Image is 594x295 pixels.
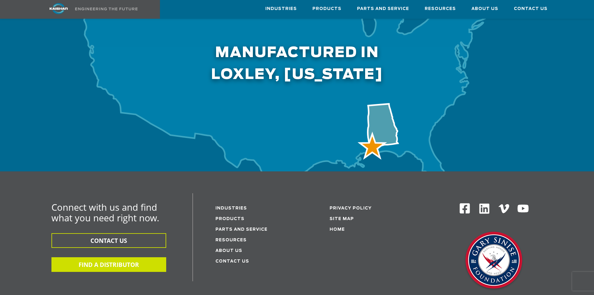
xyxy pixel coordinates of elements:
[265,0,297,17] a: Industries
[51,201,159,224] span: Connect with us and find what you need right now.
[517,203,529,215] img: Youtube
[471,5,498,12] span: About Us
[330,217,354,221] a: Site Map
[215,206,247,210] a: Industries
[215,259,249,263] a: Contact Us
[215,238,247,242] a: Resources
[425,0,456,17] a: Resources
[357,0,409,17] a: Parts and Service
[459,203,471,214] img: Facebook
[51,233,166,248] button: CONTACT US
[215,217,244,221] a: Products
[312,0,341,17] a: Products
[215,228,268,232] a: Parts and service
[312,5,341,12] span: Products
[265,5,297,12] span: Industries
[514,0,548,17] a: Contact Us
[35,3,82,14] img: kaishan logo
[471,0,498,17] a: About Us
[330,228,345,232] a: Home
[51,257,166,272] button: FIND A DISTRIBUTOR
[499,204,509,213] img: Vimeo
[514,5,548,12] span: Contact Us
[425,5,456,12] span: Resources
[478,203,490,215] img: Linkedin
[75,7,138,10] img: Engineering the future
[463,230,525,292] img: Gary Sinise Foundation
[215,249,242,253] a: About Us
[330,206,372,210] a: Privacy Policy
[357,5,409,12] span: Parts and Service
